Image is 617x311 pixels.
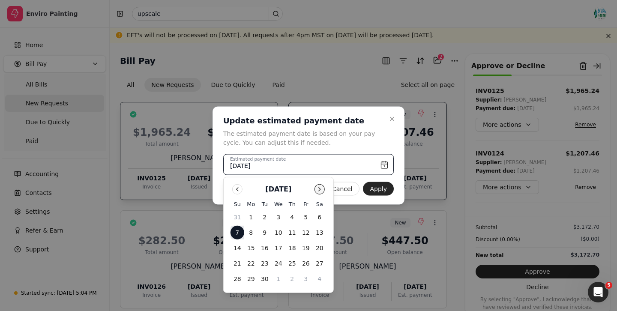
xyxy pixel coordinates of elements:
span: Search for help [18,223,69,232]
button: 19 [299,241,313,255]
button: 18 [285,241,299,255]
button: Search for help [12,218,159,236]
button: 31 [231,210,244,224]
iframe: Intercom live chat [588,282,608,302]
button: Estimated payment date [223,154,394,175]
h2: Update estimated payment date [223,116,383,126]
div: We typically reply in a few minutes [18,166,143,175]
label: Estimated payment date [230,156,286,163]
button: 23 [258,257,272,270]
button: 20 [313,241,326,255]
img: Profile image for Sandon [18,121,35,138]
button: 3 [299,272,313,286]
button: 15 [244,241,258,255]
button: Help [114,232,171,266]
div: [DATE] [265,184,291,194]
div: Sandon [38,129,61,138]
button: 2 [285,272,299,286]
button: 5 [299,210,313,224]
p: How can we help? [17,75,154,90]
button: 11 [285,226,299,239]
th: Thursday [285,200,299,209]
a: Book a walkthrough [12,191,159,206]
button: Apply [363,182,394,196]
button: 14 [231,241,244,255]
div: Send us a messageWe typically reply in a few minutes [9,150,163,182]
th: Monday [244,200,258,209]
button: 4 [285,210,299,224]
th: Saturday [313,200,326,209]
button: 9 [258,226,272,239]
button: 25 [285,257,299,270]
th: Tuesday [258,200,272,209]
span: 5 [605,282,612,289]
th: Friday [299,200,313,209]
button: 17 [272,241,285,255]
button: 21 [231,257,244,270]
button: Go to previous month [232,184,243,194]
button: 30 [258,272,272,286]
button: 2 [258,210,272,224]
button: 24 [272,257,285,270]
button: 8 [244,226,258,239]
button: 16 [258,241,272,255]
img: logo [17,16,29,30]
span: Home [19,254,38,260]
th: Sunday [231,200,244,209]
button: Messages [57,232,114,266]
button: 29 [244,272,258,286]
p: The estimated payment date is based on your pay cycle. You can adjust this if needed. [223,129,383,147]
button: 10 [272,226,285,239]
button: 3 [272,210,285,224]
button: 4 [313,272,326,286]
button: 28 [231,272,244,286]
div: Recent message [18,108,154,117]
div: Close [147,14,163,29]
span: Messages [71,254,101,260]
p: Hi Enviro 👋🏼 [17,61,154,75]
img: Profile image for Sandon [124,14,141,31]
div: • 12m ago [63,129,93,138]
div: Book a walkthrough [18,194,144,203]
th: Wednesday [272,200,285,209]
button: Go to next month [314,184,325,194]
button: 12 [299,226,313,239]
span: Help [136,254,150,260]
button: 1 [272,272,285,286]
button: 27 [313,257,326,270]
button: 7 [231,226,244,239]
button: 26 [299,257,313,270]
button: 6 [313,210,326,224]
div: Send us a message [18,157,143,166]
button: 13 [313,226,326,239]
span: Just having our team look into it further. One moment. [38,121,201,128]
div: Recent messageProfile image for SandonJust having our team look into it further. One moment.Sando... [9,101,163,146]
button: 22 [244,257,258,270]
button: Cancel [325,182,359,196]
div: Profile image for SandonJust having our team look into it further. One moment.Sandon•12m ago [9,114,162,145]
button: 1 [244,210,258,224]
